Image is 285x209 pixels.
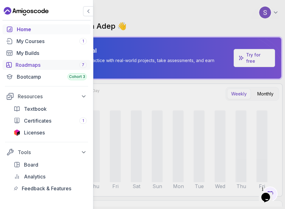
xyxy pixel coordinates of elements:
[2,24,91,34] a: home
[10,172,91,182] a: analytics
[24,105,47,113] span: Textbook
[10,116,91,126] a: certificates
[2,48,91,58] a: builds
[259,184,279,203] iframe: chat widget
[16,37,87,45] div: My Courses
[10,183,91,193] a: feedback
[24,161,38,168] span: Board
[18,148,87,156] div: Tools
[2,60,91,70] a: roadmaps
[82,39,84,44] span: 1
[2,72,91,82] a: bootcamp
[18,93,87,100] div: Resources
[14,129,20,136] img: jetbrains icon
[24,117,51,124] span: Certificates
[10,160,91,170] a: board
[17,26,87,33] div: Home
[69,74,85,79] span: Cohort 3
[2,147,91,158] button: Tools
[10,104,91,114] a: textbook
[82,62,84,67] span: 7
[22,185,71,192] span: Feedback & Features
[10,128,91,138] a: licenses
[24,173,45,180] span: Analytics
[2,36,91,46] a: courses
[16,49,87,57] div: My Builds
[2,91,91,102] button: Resources
[4,6,49,16] a: Landing page
[16,61,87,69] div: Roadmaps
[24,129,45,136] span: Licenses
[82,118,84,123] span: 1
[17,73,87,80] div: Bootcamp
